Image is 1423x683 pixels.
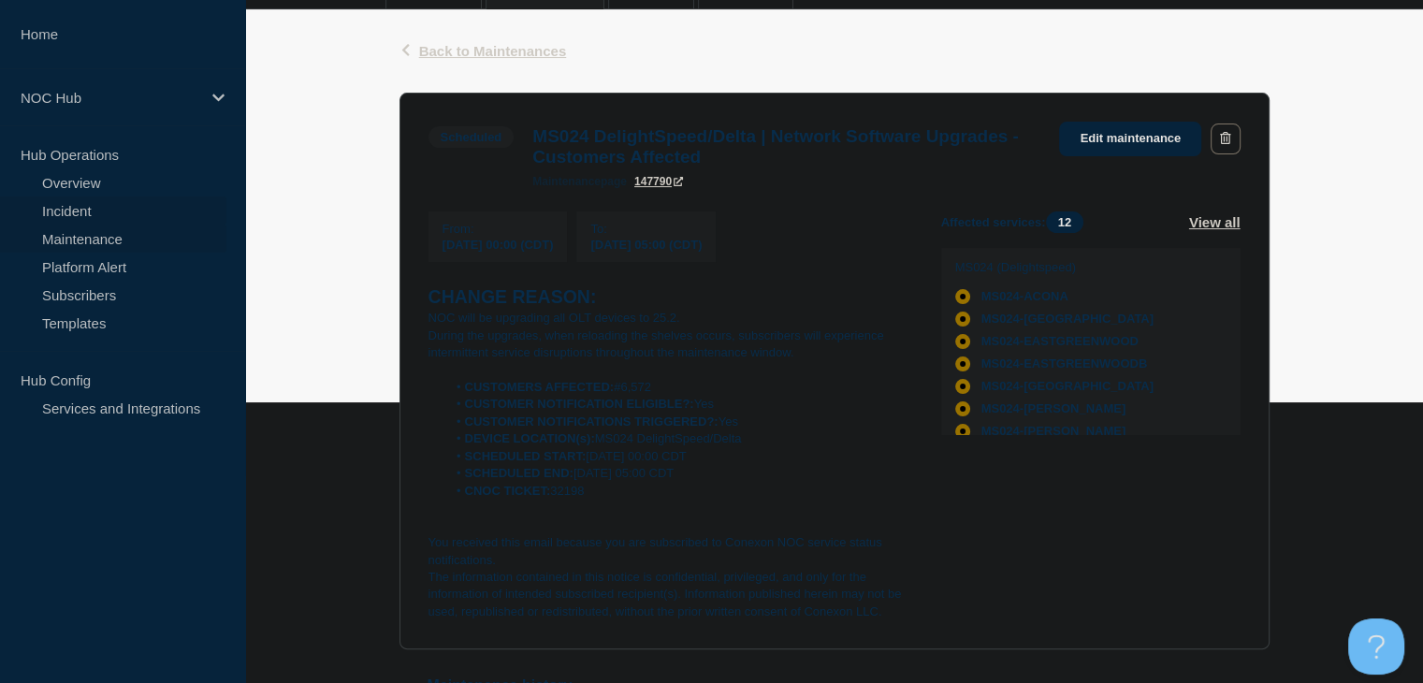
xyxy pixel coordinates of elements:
[428,286,597,307] strong: CHANGE REASON:
[955,334,970,349] div: affected
[981,379,1154,394] span: MS024-[GEOGRAPHIC_DATA]
[532,175,601,188] span: maintenance
[981,334,1139,349] span: MS024-EASTGREENWOOD
[446,430,911,447] li: MS024 DelightSpeed/Delta
[465,449,587,463] strong: SCHEDULED START:
[590,238,702,252] span: [DATE] 05:00 (CDT)
[981,401,1126,416] span: MS024-[PERSON_NAME]
[955,260,1154,274] p: MS024 (Delightspeed)
[428,126,515,148] span: Scheduled
[428,310,911,327] p: NOC will be upgrading all OLT devices to 25.2.
[1348,618,1404,675] iframe: Help Scout Beacon - Open
[955,356,970,371] div: affected
[955,379,970,394] div: affected
[1059,122,1201,156] a: Edit maintenance
[981,424,1126,439] span: MS024-[PERSON_NAME]
[590,222,702,236] p: To :
[465,431,595,445] strong: DEVICE LOCATION(s):
[428,534,911,569] p: You received this email because you are subscribed to Conexon NOC service status notifications.
[532,175,627,188] p: page
[446,465,911,482] li: [DATE] 05:00 CDT
[532,126,1040,167] h3: MS024 DelightSpeed/Delta | Network Software Upgrades - Customers Affected
[981,356,1148,371] span: MS024-EASTGREENWOODB
[446,483,911,500] li: 32198
[1046,211,1083,233] span: 12
[21,90,200,106] p: NOC Hub
[446,379,911,396] li: #6,572
[443,222,554,236] p: From :
[955,424,970,439] div: affected
[446,396,911,413] li: Yes
[465,397,694,411] strong: CUSTOMER NOTIFICATION ELIGIBLE?:
[955,401,970,416] div: affected
[1189,211,1241,233] button: View all
[428,327,911,362] p: During the upgrades, when reloading the shelves occurs, subscribers will experience intermittent ...
[465,414,719,429] strong: CUSTOMER NOTIFICATIONS TRIGGERED?:
[419,43,567,59] span: Back to Maintenances
[399,43,567,59] button: Back to Maintenances
[981,289,1068,304] span: MS024-ACONA
[465,380,615,394] strong: CUSTOMERS AFFECTED:
[955,289,970,304] div: affected
[634,175,683,188] a: 147790
[981,312,1154,327] span: MS024-[GEOGRAPHIC_DATA]
[465,484,551,498] strong: CNOC TICKET:
[443,238,554,252] span: [DATE] 00:00 (CDT)
[446,414,911,430] li: Yes
[465,466,574,480] strong: SCHEDULED END:
[428,569,911,620] p: The information contained in this notice is confidential, privileged, and only for the informatio...
[941,211,1093,233] span: Affected services:
[446,448,911,465] li: [DATE] 00:00 CDT
[955,312,970,327] div: affected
